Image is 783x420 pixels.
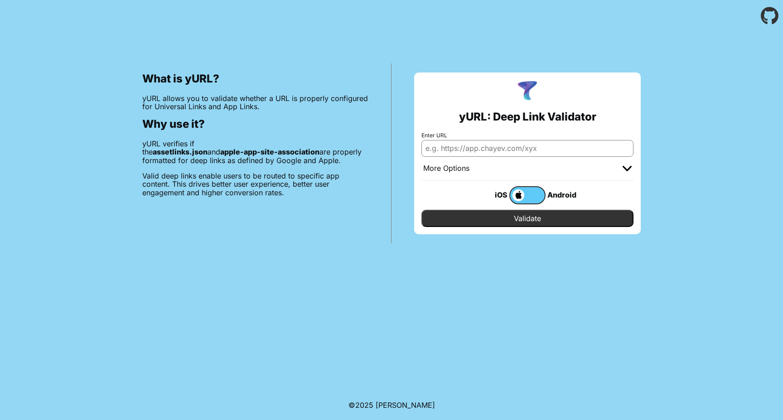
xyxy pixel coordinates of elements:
img: yURL Logo [516,80,539,103]
h2: What is yURL? [142,72,368,85]
h2: Why use it? [142,118,368,130]
p: yURL allows you to validate whether a URL is properly configured for Universal Links and App Links. [142,94,368,111]
label: Enter URL [421,132,633,139]
div: iOS [473,189,509,201]
b: assetlinks.json [153,147,208,156]
input: Validate [421,210,633,227]
img: chevron [623,166,632,171]
div: More Options [423,164,469,173]
footer: © [348,390,435,420]
input: e.g. https://app.chayev.com/xyx [421,140,633,156]
span: 2025 [355,401,373,410]
p: Valid deep links enable users to be routed to specific app content. This drives better user exper... [142,172,368,197]
a: Michael Ibragimchayev's Personal Site [376,401,435,410]
h2: yURL: Deep Link Validator [459,111,596,123]
div: Android [546,189,582,201]
b: apple-app-site-association [220,147,319,156]
p: yURL verifies if the and are properly formatted for deep links as defined by Google and Apple. [142,140,368,164]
